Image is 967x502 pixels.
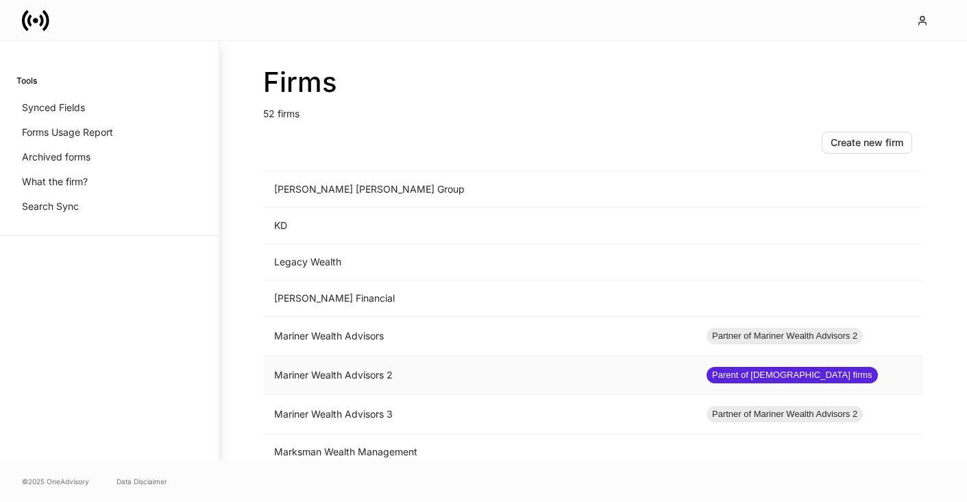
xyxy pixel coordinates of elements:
[22,200,79,213] p: Search Sync
[263,280,696,317] td: [PERSON_NAME] Financial
[831,136,903,150] div: Create new firm
[263,317,696,356] td: Mariner Wealth Advisors
[263,99,923,121] p: 52 firms
[263,244,696,280] td: Legacy Wealth
[16,169,202,194] a: What the firm?
[263,66,923,99] h2: Firms
[263,434,696,470] td: Marksman Wealth Management
[22,150,90,164] p: Archived forms
[263,356,696,395] td: Mariner Wealth Advisors 2
[263,171,696,208] td: [PERSON_NAME] [PERSON_NAME] Group
[22,476,89,487] span: © 2025 OneAdvisory
[263,208,696,244] td: KD
[16,95,202,120] a: Synced Fields
[16,120,202,145] a: Forms Usage Report
[22,125,113,139] p: Forms Usage Report
[117,476,167,487] a: Data Disclaimer
[22,101,85,115] p: Synced Fields
[707,329,863,343] span: Partner of Mariner Wealth Advisors 2
[822,132,912,154] button: Create new firm
[16,145,202,169] a: Archived forms
[16,74,37,87] h6: Tools
[263,395,696,434] td: Mariner Wealth Advisors 3
[707,368,878,382] span: Parent of [DEMOGRAPHIC_DATA] firms
[707,407,863,421] span: Partner of Mariner Wealth Advisors 2
[22,175,88,189] p: What the firm?
[16,194,202,219] a: Search Sync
